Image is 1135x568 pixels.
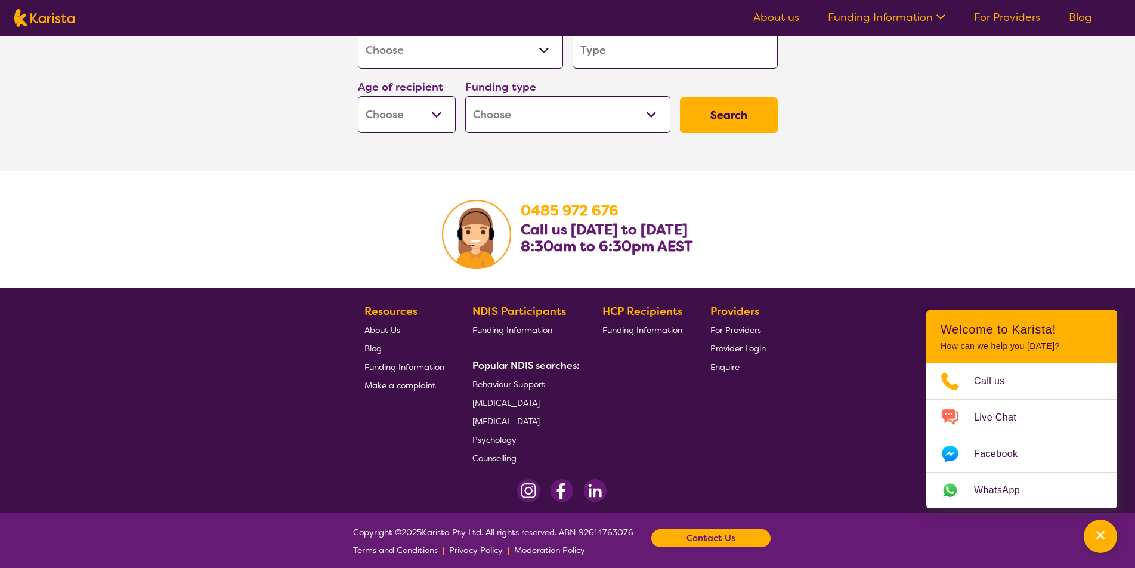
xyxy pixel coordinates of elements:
[941,341,1103,351] p: How can we help you [DATE]?
[358,80,443,94] label: Age of recipient
[926,473,1117,508] a: Web link opens in a new tab.
[974,10,1040,24] a: For Providers
[364,304,417,319] b: Resources
[710,325,761,335] span: For Providers
[508,541,509,559] p: |
[353,523,633,559] span: Copyright © 2025 Karista Pty Ltd. All rights reserved. ABN 92614763076
[472,320,575,339] a: Funding Information
[364,376,444,394] a: Make a complaint
[517,479,540,502] img: Instagram
[753,10,799,24] a: About us
[710,304,759,319] b: Providers
[443,541,444,559] p: |
[364,320,444,339] a: About Us
[472,430,575,449] a: Psychology
[974,445,1032,463] span: Facebook
[364,380,436,391] span: Make a complaint
[465,80,536,94] label: Funding type
[472,325,552,335] span: Funding Information
[472,397,540,408] span: [MEDICAL_DATA]
[710,357,766,376] a: Enquire
[941,322,1103,337] h2: Welcome to Karista!
[521,220,688,239] b: Call us [DATE] to [DATE]
[1069,10,1092,24] a: Blog
[364,357,444,376] a: Funding Information
[974,409,1031,427] span: Live Chat
[710,343,766,354] span: Provider Login
[14,9,75,27] img: Karista logo
[710,320,766,339] a: For Providers
[602,325,682,335] span: Funding Information
[472,453,517,464] span: Counselling
[828,10,945,24] a: Funding Information
[974,481,1034,499] span: WhatsApp
[449,541,503,559] a: Privacy Policy
[472,416,540,427] span: [MEDICAL_DATA]
[364,343,382,354] span: Blog
[472,359,580,372] b: Popular NDIS searches:
[472,434,517,445] span: Psychology
[521,201,618,220] a: 0485 972 676
[680,97,778,133] button: Search
[353,541,438,559] a: Terms and Conditions
[364,325,400,335] span: About Us
[710,362,740,372] span: Enquire
[602,304,682,319] b: HCP Recipients
[514,541,585,559] a: Moderation Policy
[472,449,575,467] a: Counselling
[472,393,575,412] a: [MEDICAL_DATA]
[573,32,778,69] input: Type
[583,479,607,502] img: LinkedIn
[364,339,444,357] a: Blog
[926,363,1117,508] ul: Choose channel
[686,529,735,547] b: Contact Us
[521,237,693,256] b: 8:30am to 6:30pm AEST
[472,379,545,390] span: Behaviour Support
[442,200,511,269] img: Karista Client Service
[974,372,1019,390] span: Call us
[1084,520,1117,553] button: Channel Menu
[514,545,585,555] span: Moderation Policy
[472,375,575,393] a: Behaviour Support
[364,362,444,372] span: Funding Information
[472,304,566,319] b: NDIS Participants
[926,310,1117,508] div: Channel Menu
[602,320,682,339] a: Funding Information
[472,412,575,430] a: [MEDICAL_DATA]
[353,545,438,555] span: Terms and Conditions
[710,339,766,357] a: Provider Login
[550,479,574,502] img: Facebook
[449,545,503,555] span: Privacy Policy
